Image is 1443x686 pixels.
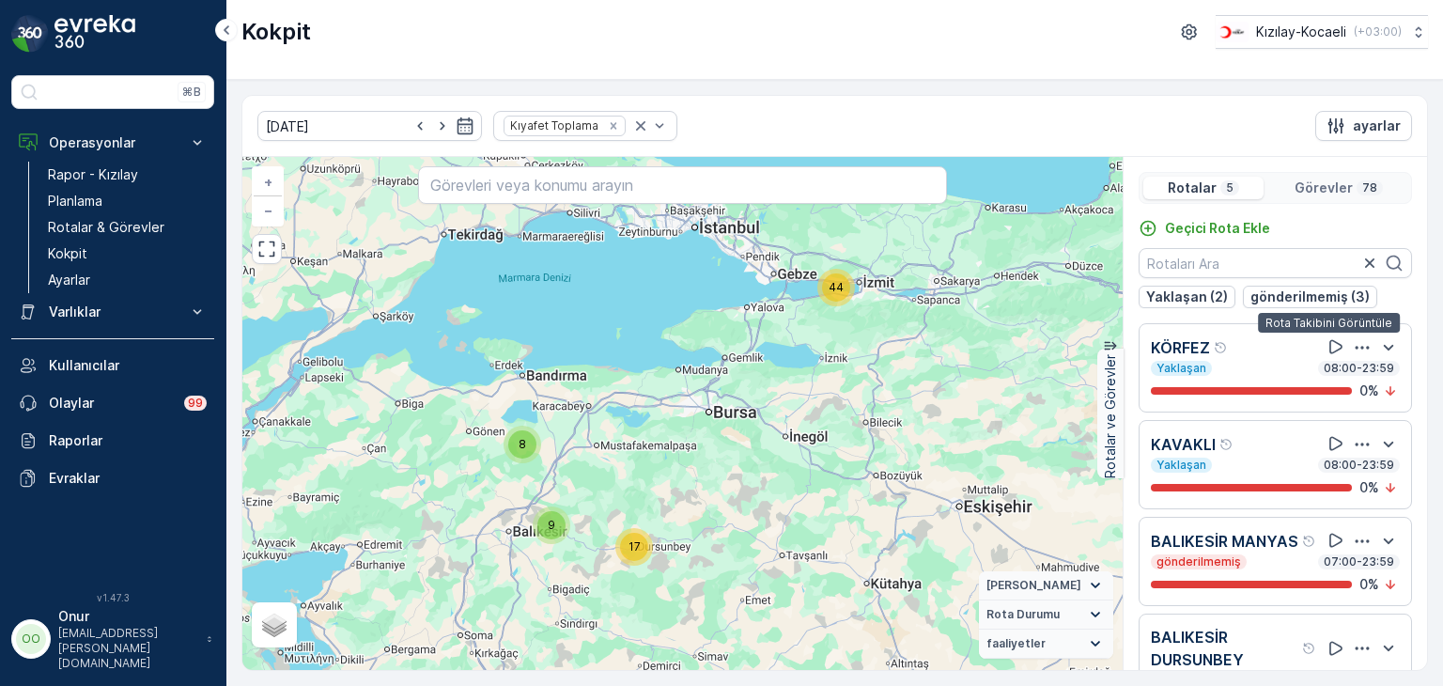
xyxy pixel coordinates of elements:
p: Onur [58,607,197,626]
input: Görevleri veya konumu arayın [418,166,946,204]
div: 44 [817,269,855,306]
p: Yaklaşan (2) [1146,288,1228,306]
p: Kokpit [241,17,311,47]
p: Rotalar ve Görevler [1101,354,1120,478]
p: Kullanıcılar [49,356,207,375]
p: 0 % [1359,478,1379,497]
p: Planlama [48,192,102,210]
span: 17 [628,539,641,553]
p: gönderilmemiş [1155,554,1243,569]
a: Layers [254,604,295,646]
p: 07:00-23:59 [1322,554,1396,569]
a: Kullanıcılar [11,347,214,384]
a: Olaylar99 [11,384,214,422]
p: Kızılay-Kocaeli [1256,23,1346,41]
summary: faaliyetler [979,630,1113,659]
button: Yaklaşan (2) [1139,286,1235,308]
summary: [PERSON_NAME] [979,571,1113,600]
a: Geçici Rota Ekle [1139,219,1270,238]
p: 0 % [1359,575,1379,594]
div: Remove Kıyafet Toplama [603,118,624,133]
p: Operasyonlar [49,133,177,152]
div: Rota Takibini Görüntüle [1258,313,1400,334]
button: ayarlar [1315,111,1412,141]
p: 08:00-23:59 [1322,458,1396,473]
p: Rotalar & Görevler [48,218,164,237]
a: Planlama [40,188,214,214]
div: Yardım Araç İkonu [1219,437,1234,452]
a: Yakınlaştır [254,168,282,196]
span: + [264,174,272,190]
p: Rapor - Kızılay [48,165,138,184]
button: Operasyonlar [11,124,214,162]
a: Ayarlar [40,267,214,293]
span: 8 [519,437,526,451]
p: KAVAKLI [1151,433,1216,456]
p: KÖRFEZ [1151,336,1210,359]
span: faaliyetler [986,636,1046,651]
span: 44 [829,280,844,294]
p: Ayarlar [48,271,90,289]
span: 9 [548,518,555,532]
button: gönderilmemiş (3) [1243,286,1377,308]
input: Rotaları Ara [1139,248,1412,278]
p: 0 % [1359,382,1379,400]
p: Evraklar [49,469,207,488]
input: dd/mm/yyyy [257,111,482,141]
div: 9 [533,507,570,544]
p: 99 [188,396,203,411]
p: BALIKESİR DURSUNBEY [1151,626,1298,671]
img: logo_dark-DEwI_e13.png [54,15,135,53]
a: Kokpit [40,241,214,267]
p: gönderilmemiş (3) [1250,288,1370,306]
a: Rapor - Kızılay [40,162,214,188]
p: Kokpit [48,244,87,263]
button: Kızılay-Kocaeli(+03:00) [1216,15,1428,49]
p: 5 [1224,180,1235,195]
a: Raporlar [11,422,214,460]
div: Yardım Araç İkonu [1214,340,1229,355]
a: Evraklar [11,460,214,497]
button: OOOnur[EMAIL_ADDRESS][PERSON_NAME][DOMAIN_NAME] [11,607,214,671]
img: k%C4%B1z%C4%B1lay_0jL9uU1.png [1216,22,1249,42]
p: 78 [1360,180,1379,195]
div: Kıyafet Toplama [504,117,601,134]
p: Yaklaşan [1155,458,1208,473]
p: ( +03:00 ) [1354,24,1402,39]
p: ayarlar [1353,117,1401,135]
div: 8 [504,426,541,463]
span: Rota Durumu [986,607,1060,622]
button: Varlıklar [11,293,214,331]
p: Geçici Rota Ekle [1165,219,1270,238]
p: Varlıklar [49,303,177,321]
p: [EMAIL_ADDRESS][PERSON_NAME][DOMAIN_NAME] [58,626,197,671]
div: 17 [615,528,653,566]
span: − [264,202,273,218]
summary: Rota Durumu [979,600,1113,630]
p: BALIKESİR MANYAS [1151,530,1298,553]
div: Yardım Araç İkonu [1302,641,1317,656]
p: Görevler [1295,179,1353,197]
span: v 1.47.3 [11,592,214,603]
img: logo [11,15,49,53]
a: Uzaklaştır [254,196,282,225]
span: [PERSON_NAME] [986,578,1081,593]
p: Olaylar [49,394,173,413]
div: Yardım Araç İkonu [1302,534,1317,549]
p: Yaklaşan [1155,361,1208,376]
p: Rotalar [1168,179,1217,197]
p: ⌘B [182,85,201,100]
a: Rotalar & Görevler [40,214,214,241]
p: Raporlar [49,431,207,450]
div: OO [16,624,46,654]
p: 08:00-23:59 [1322,361,1396,376]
